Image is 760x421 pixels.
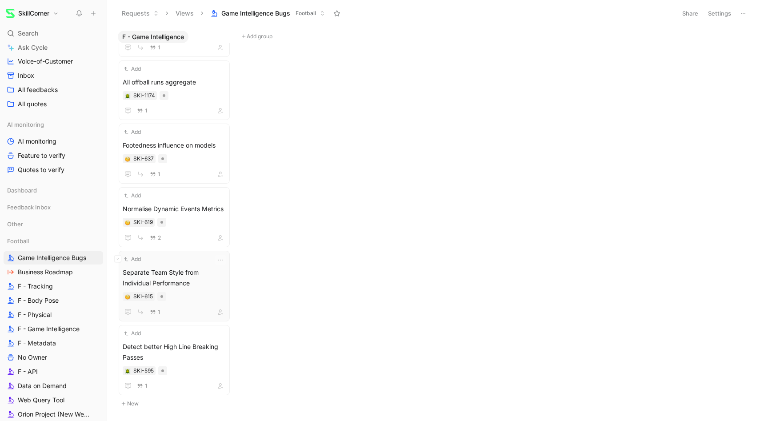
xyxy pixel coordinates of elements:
[18,85,58,94] span: All feedbacks
[4,118,103,131] div: AI monitoring
[4,280,103,293] a: F - Tracking
[4,200,103,217] div: Feedback Inbox
[119,251,230,321] a: AddSeparate Team Style from Individual Performance1
[18,100,47,108] span: All quotes
[221,9,290,18] span: Game Intelligence Bugs
[4,308,103,321] a: F - Physical
[4,337,103,350] a: F - Metadata
[158,172,160,177] span: 1
[4,351,103,364] a: No Owner
[114,27,239,413] div: F - Game IntelligenceNew
[125,156,130,162] img: 🧐
[158,235,161,241] span: 2
[18,165,64,174] span: Quotes to verify
[7,120,44,129] span: AI monitoring
[123,341,226,363] span: Detect better High Line Breaking Passes
[172,7,198,20] button: Views
[7,203,51,212] span: Feedback Inbox
[124,219,131,225] button: 🧐
[145,383,148,389] span: 1
[4,135,103,148] a: AI monitoring
[123,267,226,289] span: Separate Team Style from Individual Performance
[133,91,155,100] div: SKI-1174
[4,7,61,20] button: SkillCornerSkillCorner
[125,369,130,374] img: 🪲
[124,92,131,99] button: 🪲
[124,368,131,374] button: 🪲
[4,184,103,197] div: Dashboard
[4,38,103,111] div: GeneralVoice-of-CustomerInboxAll feedbacksAll quotes
[18,396,64,405] span: Web Query Tool
[4,27,103,40] div: Search
[135,381,149,391] button: 1
[296,9,316,18] span: Football
[4,69,103,82] a: Inbox
[4,184,103,200] div: Dashboard
[678,7,702,20] button: Share
[18,381,67,390] span: Data on Demand
[125,220,130,225] img: 🧐
[118,7,163,20] button: Requests
[125,294,130,300] img: 🧐
[123,77,226,88] span: All offball runs aggregate
[18,339,56,348] span: F - Metadata
[123,64,142,73] button: Add
[7,186,37,195] span: Dashboard
[123,255,142,264] button: Add
[18,57,73,66] span: Voice-of-Customer
[18,28,38,39] span: Search
[123,128,142,136] button: Add
[118,31,188,43] button: F - Game Intelligence
[239,31,359,42] button: Add group
[133,218,153,227] div: SKI-619
[18,71,34,80] span: Inbox
[18,42,48,53] span: Ask Cycle
[18,9,49,17] h1: SkillCorner
[158,309,160,315] span: 1
[18,353,47,362] span: No Owner
[123,191,142,200] button: Add
[4,55,103,68] a: Voice-of-Customer
[4,149,103,162] a: Feature to verify
[133,292,153,301] div: SKI-615
[119,124,230,184] a: AddFootedness influence on models1
[118,398,235,409] button: New
[4,234,103,248] div: Football
[123,140,226,151] span: Footedness influence on models
[18,137,56,146] span: AI monitoring
[4,393,103,407] a: Web Query Tool
[7,237,29,245] span: Football
[4,379,103,393] a: Data on Demand
[125,93,130,99] img: 🪲
[122,32,184,41] span: F - Game Intelligence
[4,251,103,265] a: Game Intelligence Bugs
[704,7,735,20] button: Settings
[119,325,230,395] a: AddDetect better High Line Breaking Passes1
[135,106,149,116] button: 1
[18,367,38,376] span: F - API
[119,187,230,247] a: AddNormalise Dynamic Events Metrics2
[148,43,162,52] button: 1
[123,329,142,338] button: Add
[4,294,103,307] a: F - Body Pose
[4,217,103,231] div: Other
[145,108,148,113] span: 1
[148,233,163,243] button: 2
[18,296,59,305] span: F - Body Pose
[124,293,131,300] button: 🧐
[6,9,15,18] img: SkillCorner
[119,60,230,120] a: AddAll offball runs aggregate1
[18,268,73,277] span: Business Roadmap
[124,156,131,162] button: 🧐
[4,217,103,233] div: Other
[18,310,52,319] span: F - Physical
[18,282,53,291] span: F - Tracking
[207,7,329,20] button: Game Intelligence BugsFootball
[4,97,103,111] a: All quotes
[18,253,86,262] span: Game Intelligence Bugs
